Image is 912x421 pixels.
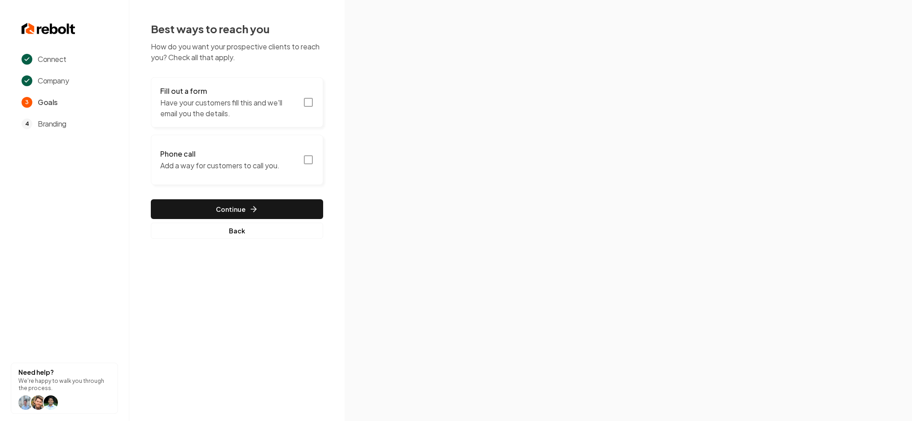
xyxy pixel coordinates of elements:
[31,395,45,410] img: help icon Will
[38,54,66,65] span: Connect
[151,77,323,127] button: Fill out a formHave your customers fill this and we'll email you the details.
[151,199,323,219] button: Continue
[151,135,323,185] button: Phone callAdd a way for customers to call you.
[38,97,58,108] span: Goals
[44,395,58,410] img: help icon arwin
[151,22,323,36] h2: Best ways to reach you
[160,149,280,159] h3: Phone call
[18,395,33,410] img: help icon Will
[160,97,298,119] p: Have your customers fill this and we'll email you the details.
[160,86,298,96] h3: Fill out a form
[22,118,32,129] span: 4
[18,368,54,376] strong: Need help?
[151,223,323,239] button: Back
[18,377,110,392] p: We're happy to walk you through the process.
[151,41,323,63] p: How do you want your prospective clients to reach you? Check all that apply.
[38,75,69,86] span: Company
[22,97,32,108] span: 3
[11,363,118,414] button: Need help?We're happy to walk you through the process.help icon Willhelp icon Willhelp icon arwin
[160,160,280,171] p: Add a way for customers to call you.
[38,118,66,129] span: Branding
[22,22,75,36] img: Rebolt Logo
